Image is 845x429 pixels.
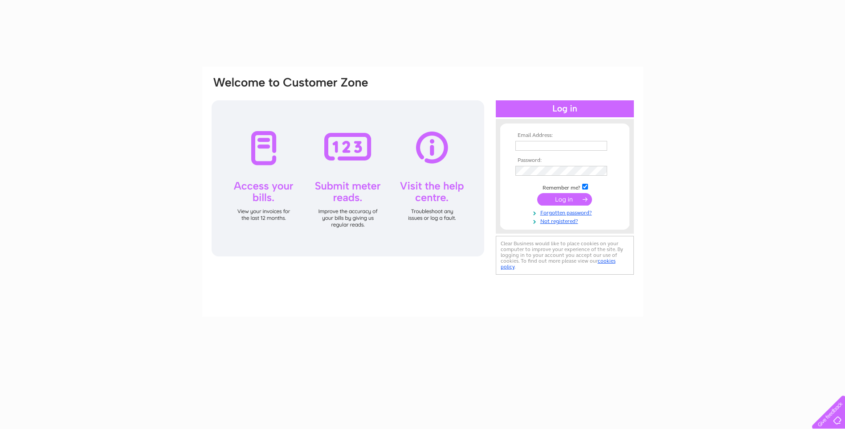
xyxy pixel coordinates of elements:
[513,182,616,191] td: Remember me?
[513,132,616,139] th: Email Address:
[515,216,616,225] a: Not registered?
[501,258,616,270] a: cookies policy
[515,208,616,216] a: Forgotten password?
[537,193,592,206] input: Submit
[513,157,616,164] th: Password:
[496,236,634,275] div: Clear Business would like to place cookies on your computer to improve your experience of the sit...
